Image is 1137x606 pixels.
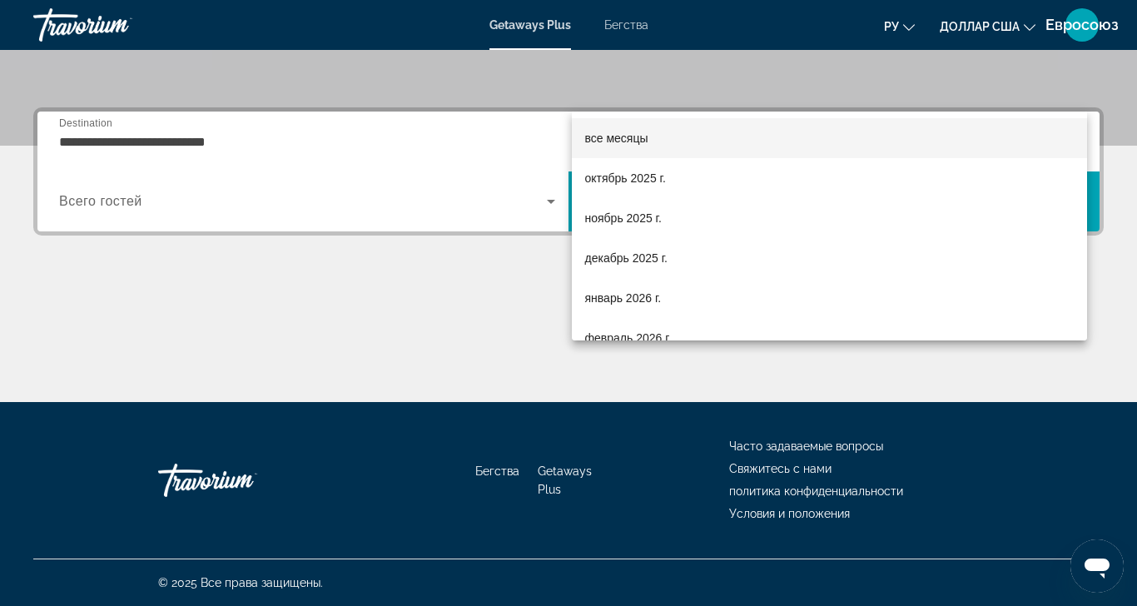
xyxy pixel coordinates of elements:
font: декабрь 2025 г. [585,251,668,265]
iframe: Кнопка запуска окна обмена сообщениями [1070,539,1124,593]
font: январь 2026 г. [585,291,662,305]
font: февраль 2026 г. [585,331,672,345]
font: октябрь 2025 г. [585,171,666,185]
font: все месяцы [585,132,648,145]
font: ноябрь 2025 г. [585,211,662,225]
